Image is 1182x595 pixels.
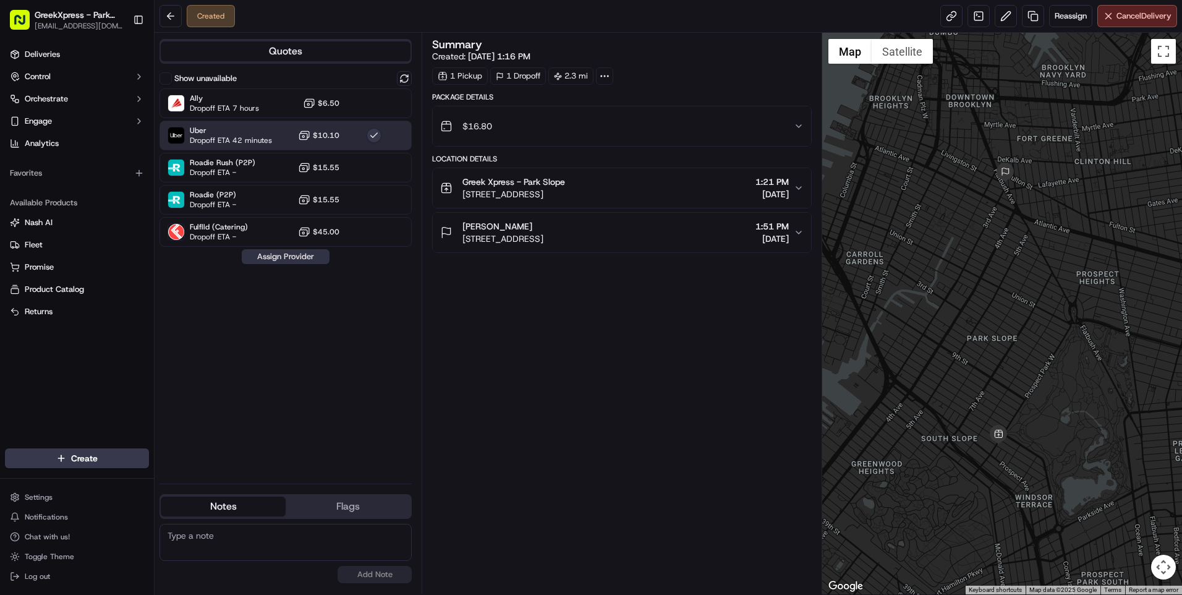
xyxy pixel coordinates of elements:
a: Powered byPylon [87,273,150,283]
button: Flags [286,497,410,516]
div: 📗 [12,244,22,254]
span: [DATE] [109,192,135,202]
span: Product Catalog [25,284,84,295]
span: • [103,192,107,202]
button: $45.00 [298,226,339,238]
span: Pylon [123,273,150,283]
a: Returns [10,306,144,317]
button: $10.10 [298,129,339,142]
span: Control [25,71,51,82]
span: Uber [190,126,272,135]
img: Ally [168,95,184,111]
button: Greek Xpress - Park Slope[STREET_ADDRESS]1:21 PM[DATE] [433,168,811,208]
img: Nash [12,12,37,37]
span: Created: [432,50,530,62]
button: Start new chat [210,122,225,137]
span: Cancel Delivery [1116,11,1171,22]
input: Got a question? Start typing here... [32,80,223,93]
button: [PERSON_NAME][STREET_ADDRESS]1:51 PM[DATE] [433,213,811,252]
a: Open this area in Google Maps (opens a new window) [825,578,866,594]
button: Log out [5,568,149,585]
span: $16.80 [462,120,492,132]
span: API Documentation [117,243,198,255]
button: Chat with us! [5,528,149,546]
button: Orchestrate [5,89,149,109]
div: Favorites [5,163,149,183]
button: Settings [5,489,149,506]
button: Reassign [1049,5,1092,27]
span: Engage [25,116,52,127]
span: Roadie Rush (P2P) [190,158,255,168]
button: CancelDelivery [1097,5,1177,27]
img: Google [825,578,866,594]
span: [STREET_ADDRESS] [462,233,543,245]
img: Roadie Rush (P2P) [168,160,184,176]
span: Dropoff ETA 7 hours [190,103,259,113]
div: Package Details [432,92,812,102]
span: Promise [25,262,54,273]
button: Product Catalog [5,280,149,299]
div: 2.3 mi [548,67,593,85]
button: $6.50 [303,97,339,109]
button: Nash AI [5,213,149,233]
div: 1 Dropoff [490,67,546,85]
p: Welcome 👋 [12,49,225,69]
span: Settings [25,492,53,502]
span: Orchestrate [25,93,68,105]
span: Create [71,452,98,464]
span: Fleet [25,239,43,250]
span: 1:21 PM [755,176,789,188]
span: Analytics [25,138,59,149]
img: Roadie (P2P) [168,192,184,208]
span: Dropoff ETA - [190,168,255,178]
span: [PERSON_NAME] [462,220,532,233]
span: [PERSON_NAME] [38,192,100,202]
span: Log out [25,571,50,581]
button: Control [5,67,149,87]
button: Fleet [5,235,149,255]
button: Toggle fullscreen view [1151,39,1176,64]
button: Quotes [161,41,410,61]
button: See all [192,158,225,173]
button: $15.55 [298,161,339,174]
span: Roadie (P2P) [190,190,236,200]
span: Reassign [1055,11,1087,22]
label: Show unavailable [174,73,237,84]
button: [EMAIL_ADDRESS][DOMAIN_NAME] [35,21,123,31]
div: Location Details [432,154,812,164]
span: Nash AI [25,217,53,228]
span: Toggle Theme [25,552,74,562]
a: 💻API Documentation [100,238,203,260]
button: Notifications [5,508,149,526]
button: Show satellite imagery [872,39,933,64]
a: Product Catalog [10,284,144,295]
span: [STREET_ADDRESS] [462,188,565,200]
img: 8016278978528_b943e370aa5ada12b00a_72.png [26,118,48,140]
span: GreekXpress - Park Slope [35,9,123,21]
a: Promise [10,262,144,273]
img: Fulflld (Catering) [168,224,184,240]
button: Create [5,448,149,468]
span: $6.50 [318,98,339,108]
div: Past conversations [12,161,83,171]
button: GreekXpress - Park Slope[EMAIL_ADDRESS][DOMAIN_NAME] [5,5,128,35]
span: Dropoff ETA - [190,232,248,242]
img: 1736555255976-a54dd68f-1ca7-489b-9aae-adbdc363a1c4 [12,118,35,140]
a: Fleet [10,239,144,250]
button: $16.80 [433,106,811,146]
a: Terms (opens in new tab) [1104,586,1121,593]
div: We're available if you need us! [56,131,170,140]
div: Available Products [5,193,149,213]
span: Chat with us! [25,532,70,542]
span: Deliveries [25,49,60,60]
span: $15.55 [313,195,339,205]
a: Deliveries [5,45,149,64]
button: Engage [5,111,149,131]
div: Start new chat [56,118,203,131]
span: Dropoff ETA 42 minutes [190,135,272,145]
span: [DATE] 1:16 PM [468,51,530,62]
a: Nash AI [10,217,144,228]
span: $10.10 [313,131,339,140]
a: Analytics [5,134,149,153]
span: 1:51 PM [755,220,789,233]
